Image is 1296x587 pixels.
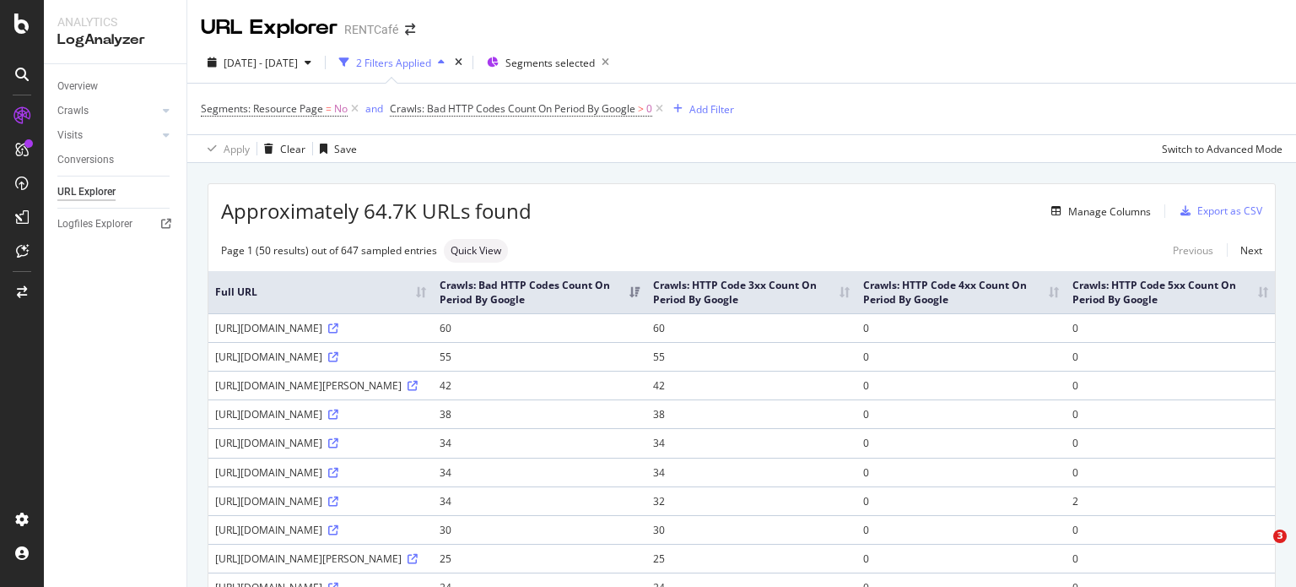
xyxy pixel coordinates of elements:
div: [URL][DOMAIN_NAME][PERSON_NAME] [215,552,426,566]
button: [DATE] - [DATE] [201,49,318,76]
div: 2 Filters Applied [356,56,431,70]
div: neutral label [444,239,508,263]
div: Overview [57,78,98,95]
button: Manage Columns [1045,201,1151,221]
td: 0 [1066,428,1275,457]
div: Conversions [57,151,114,169]
div: Visits [57,127,83,144]
td: 55 [646,342,856,371]
td: 0 [856,544,1066,573]
td: 38 [433,399,646,428]
td: 32 [646,486,856,515]
span: 0 [646,97,652,121]
button: Segments selected [480,49,616,76]
div: Analytics [57,14,173,30]
div: Clear [280,142,305,156]
div: LogAnalyzer [57,30,173,50]
td: 34 [646,428,856,457]
a: Next [1227,238,1262,263]
div: [URL][DOMAIN_NAME] [215,350,426,364]
span: Quick View [451,246,501,256]
div: and [365,101,383,116]
td: 60 [646,313,856,342]
div: Logfiles Explorer [57,215,132,233]
div: Save [334,142,357,156]
th: Crawls: Bad HTTP Codes Count On Period By Google: activate to sort column ascending [433,271,646,313]
span: = [326,101,332,116]
span: No [334,97,348,121]
td: 0 [1066,371,1275,399]
div: arrow-right-arrow-left [405,24,415,35]
td: 0 [856,342,1066,371]
span: Crawls: Bad HTTP Codes Count On Period By Google [390,101,635,116]
td: 34 [646,458,856,486]
div: [URL][DOMAIN_NAME] [215,321,426,335]
div: RENTCafé [344,21,398,38]
span: Approximately 64.7K URLs found [221,197,532,226]
td: 25 [433,544,646,573]
td: 30 [433,515,646,544]
td: 0 [856,371,1066,399]
td: 34 [433,428,646,457]
div: [URL][DOMAIN_NAME] [215,465,426,480]
td: 0 [1066,515,1275,544]
div: [URL][DOMAIN_NAME] [215,436,426,450]
span: > [638,101,644,116]
button: Switch to Advanced Mode [1155,135,1282,162]
td: 0 [1066,544,1275,573]
th: Crawls: HTTP Code 3xx Count On Period By Google: activate to sort column ascending [646,271,856,313]
th: Crawls: HTTP Code 4xx Count On Period By Google: activate to sort column ascending [856,271,1066,313]
div: Apply [224,142,250,156]
span: Segments selected [505,56,595,70]
button: Add Filter [667,99,734,119]
div: URL Explorer [201,14,337,42]
span: 3 [1273,530,1287,543]
div: times [451,54,466,71]
button: Save [313,135,357,162]
td: 0 [856,399,1066,428]
div: [URL][DOMAIN_NAME] [215,494,426,508]
div: Crawls [57,102,89,120]
button: Export as CSV [1174,198,1262,225]
td: 2 [1066,486,1275,515]
a: Logfiles Explorer [57,215,175,233]
span: [DATE] - [DATE] [224,56,298,70]
div: Page 1 (50 results) out of 647 sampled entries [221,243,437,258]
a: Crawls [57,102,158,120]
td: 55 [433,342,646,371]
div: [URL][DOMAIN_NAME] [215,407,426,421]
div: Add Filter [689,102,734,117]
td: 34 [433,486,646,515]
td: 0 [1066,342,1275,371]
a: Conversions [57,151,175,169]
td: 25 [646,544,856,573]
td: 60 [433,313,646,342]
th: Full URL: activate to sort column ascending [208,271,433,313]
td: 0 [1066,399,1275,428]
div: Switch to Advanced Mode [1162,142,1282,156]
td: 34 [433,458,646,486]
div: URL Explorer [57,183,116,201]
td: 42 [433,371,646,399]
td: 42 [646,371,856,399]
td: 0 [856,515,1066,544]
td: 38 [646,399,856,428]
td: 0 [856,458,1066,486]
div: [URL][DOMAIN_NAME] [215,523,426,537]
div: Manage Columns [1068,204,1151,219]
a: URL Explorer [57,183,175,201]
button: 2 Filters Applied [332,49,451,76]
td: 0 [856,486,1066,515]
td: 0 [1066,458,1275,486]
a: Visits [57,127,158,144]
th: Crawls: HTTP Code 5xx Count On Period By Google: activate to sort column ascending [1066,271,1275,313]
div: Export as CSV [1197,204,1262,218]
button: Clear [257,135,305,162]
td: 0 [856,428,1066,457]
button: Apply [201,135,250,162]
span: Segments: Resource Page [201,101,323,116]
a: Overview [57,78,175,95]
button: and [365,101,383,117]
iframe: Intercom live chat [1239,530,1279,570]
td: 0 [856,313,1066,342]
